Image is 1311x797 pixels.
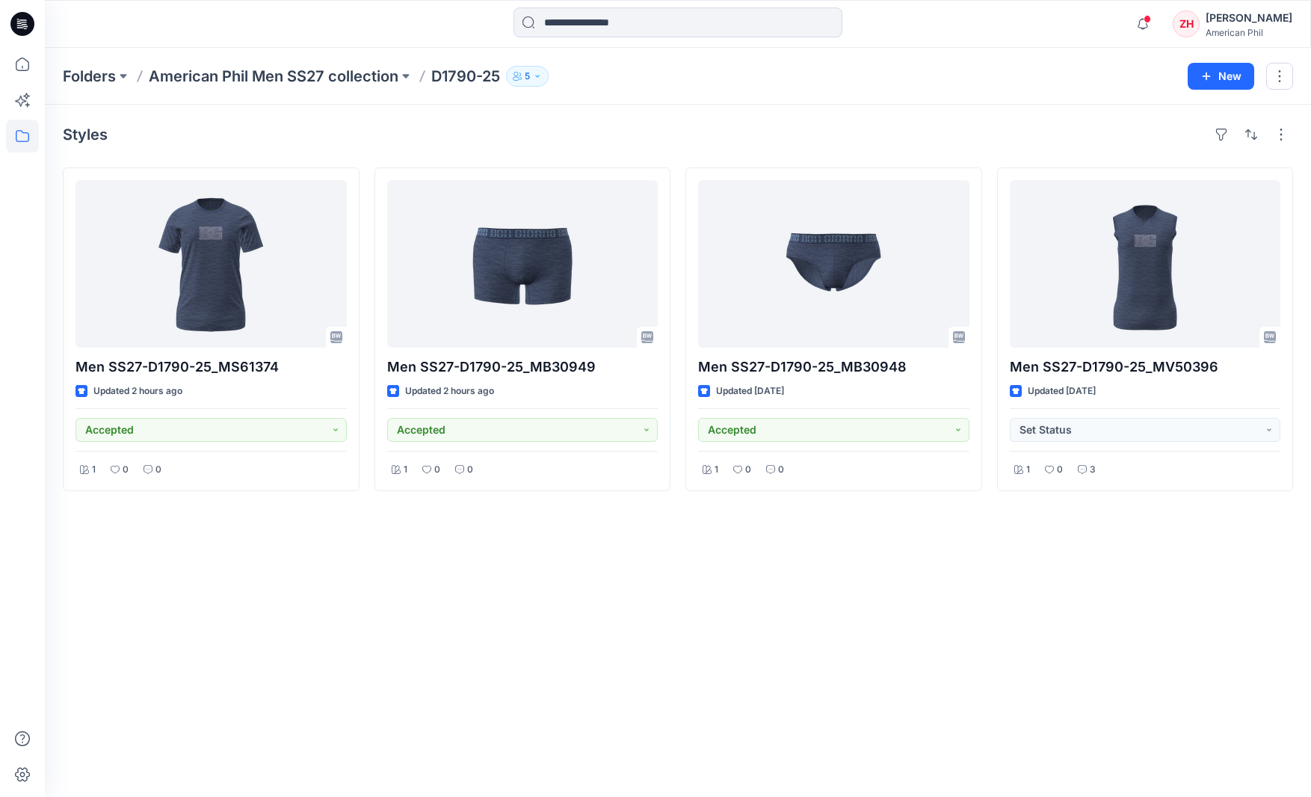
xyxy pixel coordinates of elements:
a: American Phil Men SS27 collection [149,66,398,87]
p: Updated 2 hours ago [93,384,182,399]
p: 0 [1057,462,1063,478]
button: New [1188,63,1254,90]
p: D1790-25 [431,66,500,87]
a: Men SS27-D1790-25_MB30948 [698,180,969,348]
p: 0 [434,462,440,478]
p: 0 [778,462,784,478]
h4: Styles [63,126,108,144]
a: Folders [63,66,116,87]
p: Updated 2 hours ago [405,384,494,399]
p: 3 [1090,462,1096,478]
p: 1 [404,462,407,478]
p: Men SS27-D1790-25_MS61374 [75,357,347,378]
button: 5 [506,66,549,87]
p: 5 [525,68,530,84]
p: 1 [1026,462,1030,478]
p: 0 [745,462,751,478]
p: 0 [155,462,161,478]
p: Men SS27-D1790-25_MB30948 [698,357,969,378]
p: Men SS27-D1790-25_MV50396 [1010,357,1281,378]
div: ZH [1173,10,1200,37]
p: 1 [715,462,718,478]
p: Updated [DATE] [1028,384,1096,399]
a: Men SS27-D1790-25_MB30949 [387,180,658,348]
div: American Phil [1206,27,1292,38]
p: Men SS27-D1790-25_MB30949 [387,357,658,378]
p: Updated [DATE] [716,384,784,399]
a: Men SS27-D1790-25_MV50396 [1010,180,1281,348]
p: 1 [92,462,96,478]
div: [PERSON_NAME] [1206,9,1292,27]
p: 0 [467,462,473,478]
a: Men SS27-D1790-25_MS61374 [75,180,347,348]
p: 0 [123,462,129,478]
